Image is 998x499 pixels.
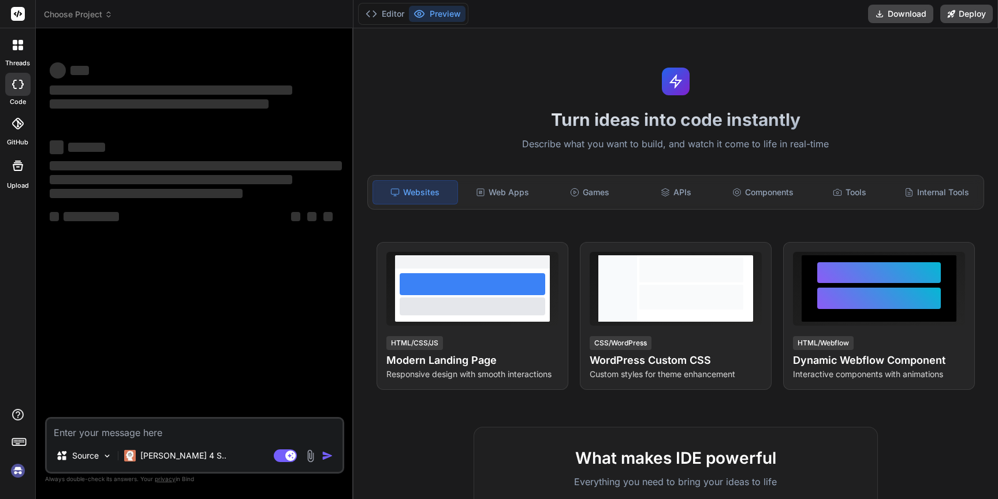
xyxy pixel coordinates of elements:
span: ‌ [50,161,342,170]
p: Source [72,450,99,461]
label: threads [5,58,30,68]
label: Upload [7,181,29,191]
span: privacy [155,475,176,482]
div: Websites [373,180,458,204]
img: Claude 4 Sonnet [124,450,136,461]
div: Tools [807,180,892,204]
p: Responsive design with smooth interactions [386,368,558,380]
p: Everything you need to bring your ideas to life [493,475,859,489]
p: Custom styles for theme enhancement [590,368,762,380]
span: ‌ [307,212,316,221]
div: HTML/Webflow [793,336,854,350]
div: Games [547,180,631,204]
img: signin [8,461,28,481]
span: ‌ [70,66,89,75]
button: Deploy [940,5,993,23]
p: Describe what you want to build, and watch it come to life in real-time [360,137,991,152]
img: attachment [304,449,317,463]
span: Choose Project [44,9,113,20]
h2: What makes IDE powerful [493,446,859,470]
span: ‌ [68,143,105,152]
div: APIs [634,180,718,204]
button: Preview [409,6,466,22]
h4: Modern Landing Page [386,352,558,368]
span: ‌ [50,85,292,95]
span: ‌ [323,212,333,221]
h1: Turn ideas into code instantly [360,109,991,130]
img: Pick Models [102,451,112,461]
span: ‌ [50,189,243,198]
h4: WordPress Custom CSS [590,352,762,368]
span: ‌ [64,212,119,221]
div: CSS/WordPress [590,336,651,350]
p: Always double-check its answers. Your in Bind [45,474,344,485]
span: ‌ [50,175,292,184]
div: HTML/CSS/JS [386,336,443,350]
div: Web Apps [460,180,545,204]
button: Download [868,5,933,23]
span: ‌ [291,212,300,221]
label: code [10,97,26,107]
p: [PERSON_NAME] 4 S.. [140,450,226,461]
div: Components [721,180,805,204]
span: ‌ [50,140,64,154]
button: Editor [361,6,409,22]
span: ‌ [50,62,66,79]
label: GitHub [7,137,28,147]
span: ‌ [50,99,269,109]
span: ‌ [50,212,59,221]
div: Internal Tools [895,180,979,204]
img: icon [322,450,333,461]
p: Interactive components with animations [793,368,965,380]
h4: Dynamic Webflow Component [793,352,965,368]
